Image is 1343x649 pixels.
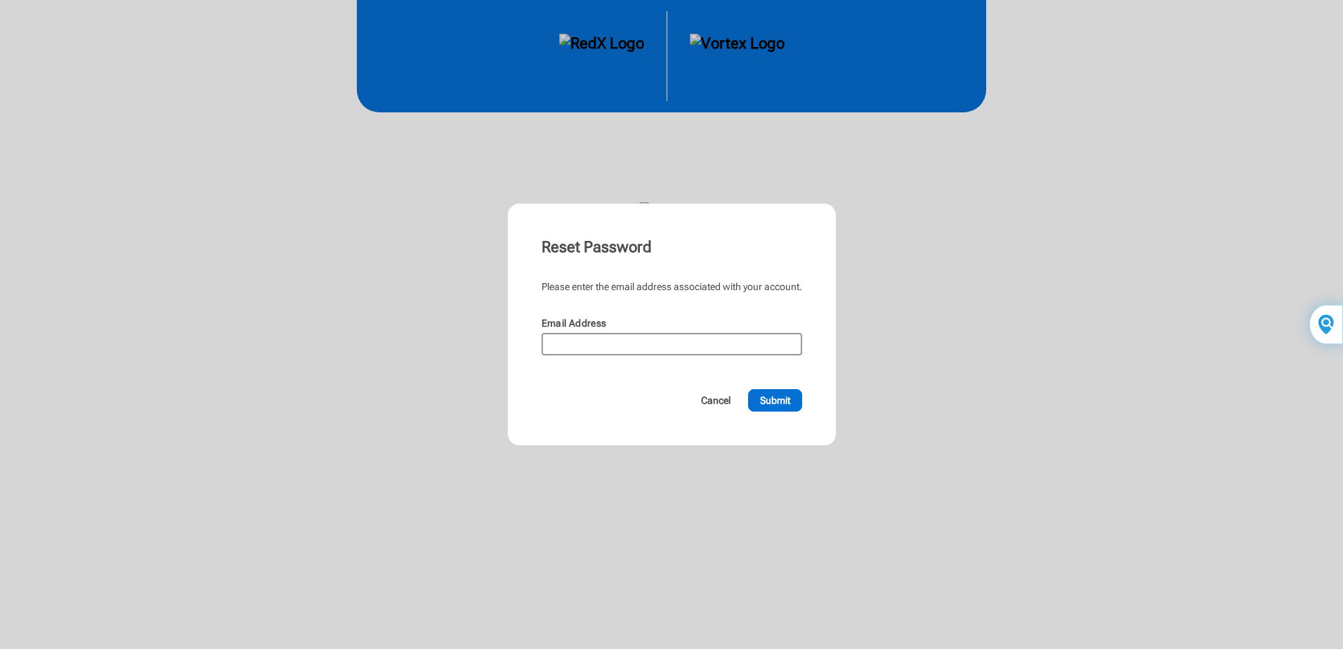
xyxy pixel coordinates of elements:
button: Submit [748,389,802,412]
button: Cancel [689,389,742,412]
div: Reset Password [542,237,802,257]
label: Email Address [542,317,607,329]
div: Please enter the email address associated with your account. [542,280,802,294]
span: Cancel [701,393,731,407]
span: Submit [760,393,790,407]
